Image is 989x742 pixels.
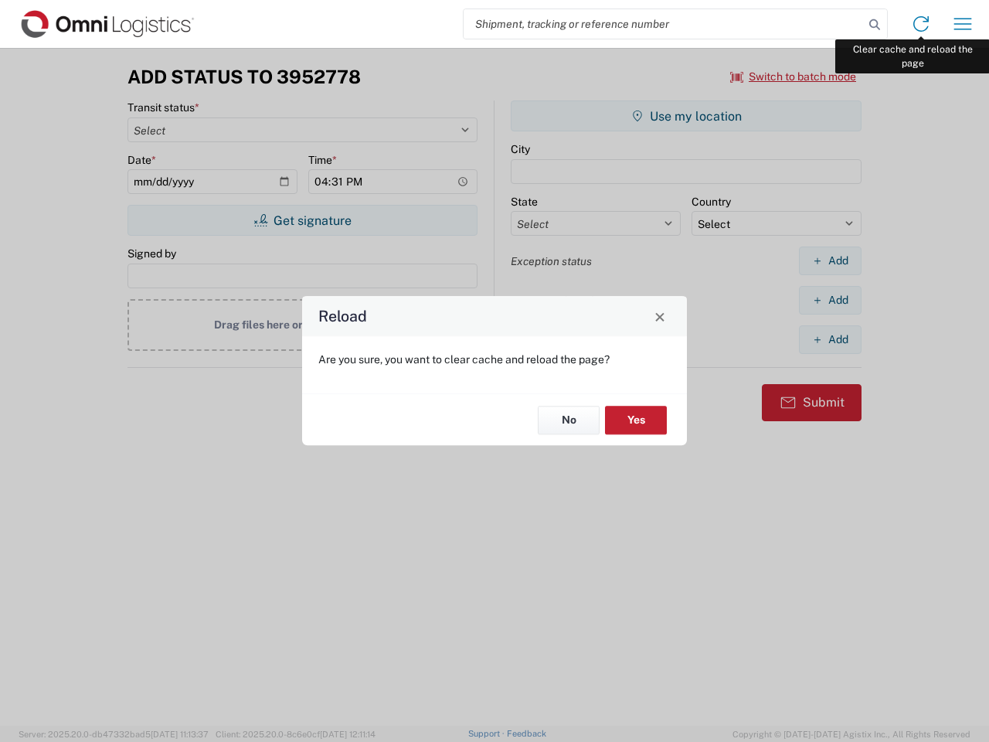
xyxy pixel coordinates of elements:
button: Yes [605,406,667,434]
button: No [538,406,600,434]
h4: Reload [318,305,367,328]
p: Are you sure, you want to clear cache and reload the page? [318,352,671,366]
input: Shipment, tracking or reference number [464,9,864,39]
button: Close [649,305,671,327]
